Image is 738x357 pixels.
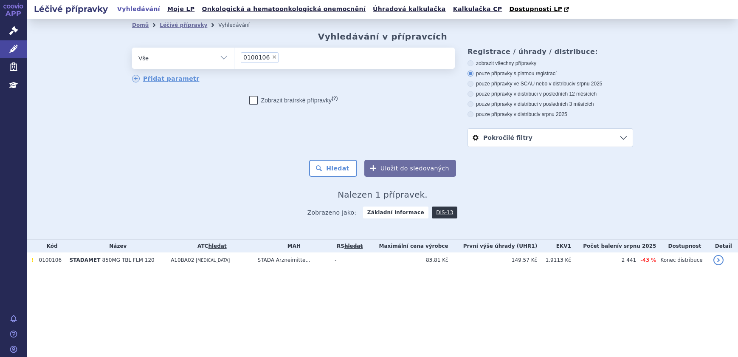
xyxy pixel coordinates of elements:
a: detail [713,255,724,265]
a: Pokročilé filtry [468,129,633,147]
li: Vyhledávání [218,19,261,31]
span: Nalezen 1 přípravek. [338,190,428,200]
a: Kalkulačka CP [451,3,505,15]
label: pouze přípravky v distribuci v posledních 12 měsících [468,91,633,97]
span: Dostupnosti LP [509,6,562,12]
button: Uložit do sledovaných [364,160,456,177]
a: Léčivé přípravky [160,22,207,28]
td: 149,57 Kč [448,252,538,268]
a: Úhradová kalkulačka [370,3,448,15]
input: 0100106 [281,52,286,62]
th: Detail [709,240,738,252]
th: První výše úhrady (UHR1) [448,240,538,252]
h3: Registrace / úhrady / distribuce: [468,48,633,56]
th: ATC [166,240,253,252]
th: Dostupnost [656,240,709,252]
a: Dostupnosti LP [507,3,573,15]
a: hledat [208,243,226,249]
a: Moje LP [165,3,197,15]
span: Zobrazeno jako: [307,207,357,218]
label: zobrazit všechny přípravky [468,60,633,67]
span: v srpnu 2025 [538,111,567,117]
span: [MEDICAL_DATA] [196,258,230,263]
td: - [330,252,365,268]
th: RS [330,240,365,252]
span: -43 % [640,257,656,263]
th: Maximální cena výrobce [365,240,448,252]
span: A10BA02 [171,257,194,263]
span: v srpnu 2025 [619,243,656,249]
td: 0100106 [35,252,65,268]
button: Hledat [309,160,357,177]
a: Přidat parametr [132,75,200,82]
th: Počet balení [571,240,656,252]
strong: Základní informace [363,207,428,218]
del: hledat [344,243,363,249]
label: Zobrazit bratrské přípravky [249,96,338,105]
a: vyhledávání neobsahuje žádnou platnou referenční skupinu [344,243,363,249]
a: Vyhledávání [115,3,163,15]
td: STADA Arzneimitte... [254,252,331,268]
label: pouze přípravky s platnou registrací [468,70,633,77]
th: Název [65,240,167,252]
td: 2 441 [571,252,636,268]
td: 83,81 Kč [365,252,448,268]
span: 0100106 [243,54,270,60]
span: v srpnu 2025 [573,81,602,87]
h2: Vyhledávání v přípravcích [318,31,448,42]
label: pouze přípravky v distribuci [468,111,633,118]
abbr: (?) [332,96,338,101]
label: pouze přípravky ve SCAU nebo v distribuci [468,80,633,87]
span: × [272,54,277,59]
td: Konec distribuce [656,252,709,268]
th: MAH [254,240,331,252]
h2: Léčivé přípravky [27,3,115,15]
a: Onkologická a hematoonkologická onemocnění [199,3,368,15]
th: EKV1 [537,240,571,252]
label: pouze přípravky v distribuci v posledních 3 měsících [468,101,633,108]
span: STADAMET [70,257,101,263]
a: Domů [132,22,149,28]
td: 1,9113 Kč [537,252,571,268]
span: 850MG TBL FLM 120 [102,257,155,263]
span: Tento přípravek má DNC/DoÚ. [31,257,34,263]
th: Kód [35,240,65,252]
a: DIS-13 [432,207,457,218]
